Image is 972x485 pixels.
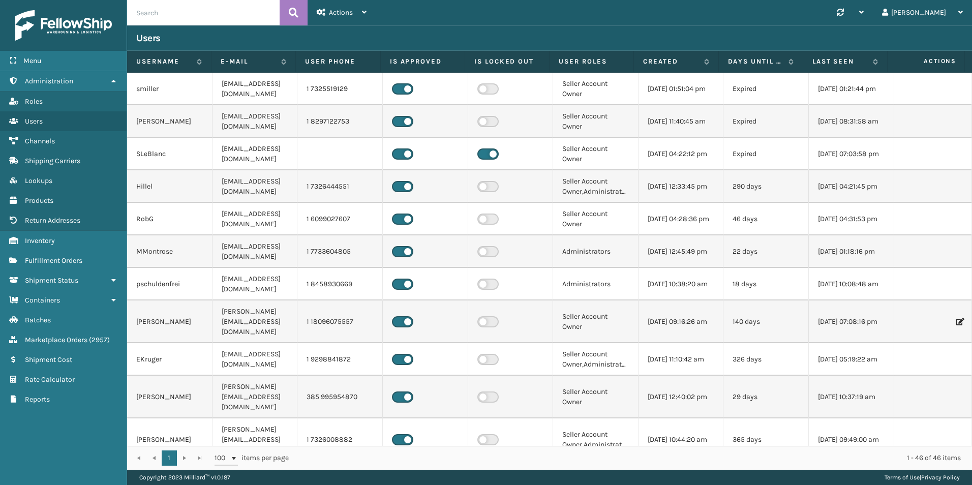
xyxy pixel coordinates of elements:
[215,450,289,466] span: items per page
[297,73,383,105] td: 1 7325519129
[559,57,624,66] label: User Roles
[809,343,894,376] td: [DATE] 05:19:22 am
[643,57,698,66] label: Created
[809,268,894,300] td: [DATE] 10:08:48 am
[723,203,809,235] td: 46 days
[639,343,724,376] td: [DATE] 11:10:42 am
[723,376,809,418] td: 29 days
[127,376,212,418] td: [PERSON_NAME]
[723,73,809,105] td: Expired
[723,170,809,203] td: 290 days
[25,176,52,185] span: Lookups
[390,57,455,66] label: Is Approved
[89,336,110,344] span: ( 2957 )
[25,77,73,85] span: Administration
[809,235,894,268] td: [DATE] 01:18:16 pm
[212,170,298,203] td: [EMAIL_ADDRESS][DOMAIN_NAME]
[212,418,298,461] td: [PERSON_NAME][EMAIL_ADDRESS][DOMAIN_NAME]
[956,318,962,325] i: Edit
[553,268,639,300] td: Administrators
[553,203,639,235] td: Seller Account Owner
[127,203,212,235] td: RobG
[553,376,639,418] td: Seller Account Owner
[215,453,230,463] span: 100
[723,343,809,376] td: 326 days
[639,170,724,203] td: [DATE] 12:33:45 pm
[474,57,540,66] label: Is Locked Out
[297,105,383,138] td: 1 8297122753
[297,418,383,461] td: 1 7326008882
[127,268,212,300] td: pschuldenfrei
[809,138,894,170] td: [DATE] 07:03:58 pm
[891,53,962,70] span: Actions
[15,10,112,41] img: logo
[812,57,868,66] label: Last Seen
[212,203,298,235] td: [EMAIL_ADDRESS][DOMAIN_NAME]
[25,236,55,245] span: Inventory
[297,300,383,343] td: 1 18096075557
[297,203,383,235] td: 1 6099027607
[329,8,353,17] span: Actions
[921,474,960,481] a: Privacy Policy
[297,268,383,300] td: 1 8458930669
[639,73,724,105] td: [DATE] 01:51:04 pm
[23,56,41,65] span: Menu
[127,418,212,461] td: [PERSON_NAME]
[639,418,724,461] td: [DATE] 10:44:20 am
[127,138,212,170] td: SLeBlanc
[809,203,894,235] td: [DATE] 04:31:53 pm
[639,105,724,138] td: [DATE] 11:40:45 am
[809,418,894,461] td: [DATE] 09:49:00 am
[162,450,177,466] a: 1
[25,117,43,126] span: Users
[885,474,920,481] a: Terms of Use
[297,235,383,268] td: 1 7733604805
[809,376,894,418] td: [DATE] 10:37:19 am
[25,256,82,265] span: Fulfillment Orders
[639,268,724,300] td: [DATE] 10:38:20 am
[212,268,298,300] td: [EMAIL_ADDRESS][DOMAIN_NAME]
[212,376,298,418] td: [PERSON_NAME][EMAIL_ADDRESS][DOMAIN_NAME]
[25,137,55,145] span: Channels
[297,343,383,376] td: 1 9298841872
[212,300,298,343] td: [PERSON_NAME][EMAIL_ADDRESS][DOMAIN_NAME]
[723,268,809,300] td: 18 days
[809,170,894,203] td: [DATE] 04:21:45 pm
[212,105,298,138] td: [EMAIL_ADDRESS][DOMAIN_NAME]
[139,470,230,485] p: Copyright 2023 Milliard™ v 1.0.187
[723,235,809,268] td: 22 days
[639,203,724,235] td: [DATE] 04:28:36 pm
[212,235,298,268] td: [EMAIL_ADDRESS][DOMAIN_NAME]
[127,235,212,268] td: MMontrose
[221,57,276,66] label: E-mail
[723,105,809,138] td: Expired
[25,196,53,205] span: Products
[25,276,78,285] span: Shipment Status
[136,32,161,44] h3: Users
[639,300,724,343] td: [DATE] 09:16:26 am
[809,300,894,343] td: [DATE] 07:08:16 pm
[305,57,371,66] label: User phone
[25,296,60,305] span: Containers
[553,73,639,105] td: Seller Account Owner
[212,343,298,376] td: [EMAIL_ADDRESS][DOMAIN_NAME]
[25,375,75,384] span: Rate Calculator
[127,343,212,376] td: EKruger
[639,235,724,268] td: [DATE] 12:45:49 pm
[723,418,809,461] td: 365 days
[553,235,639,268] td: Administrators
[297,376,383,418] td: 385 995954870
[639,376,724,418] td: [DATE] 12:40:02 pm
[553,300,639,343] td: Seller Account Owner
[723,300,809,343] td: 140 days
[25,355,72,364] span: Shipment Cost
[25,157,80,165] span: Shipping Carriers
[25,216,80,225] span: Return Addresses
[639,138,724,170] td: [DATE] 04:22:12 pm
[25,316,51,324] span: Batches
[127,105,212,138] td: [PERSON_NAME]
[127,73,212,105] td: smiller
[212,73,298,105] td: [EMAIL_ADDRESS][DOMAIN_NAME]
[136,57,192,66] label: Username
[25,97,43,106] span: Roles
